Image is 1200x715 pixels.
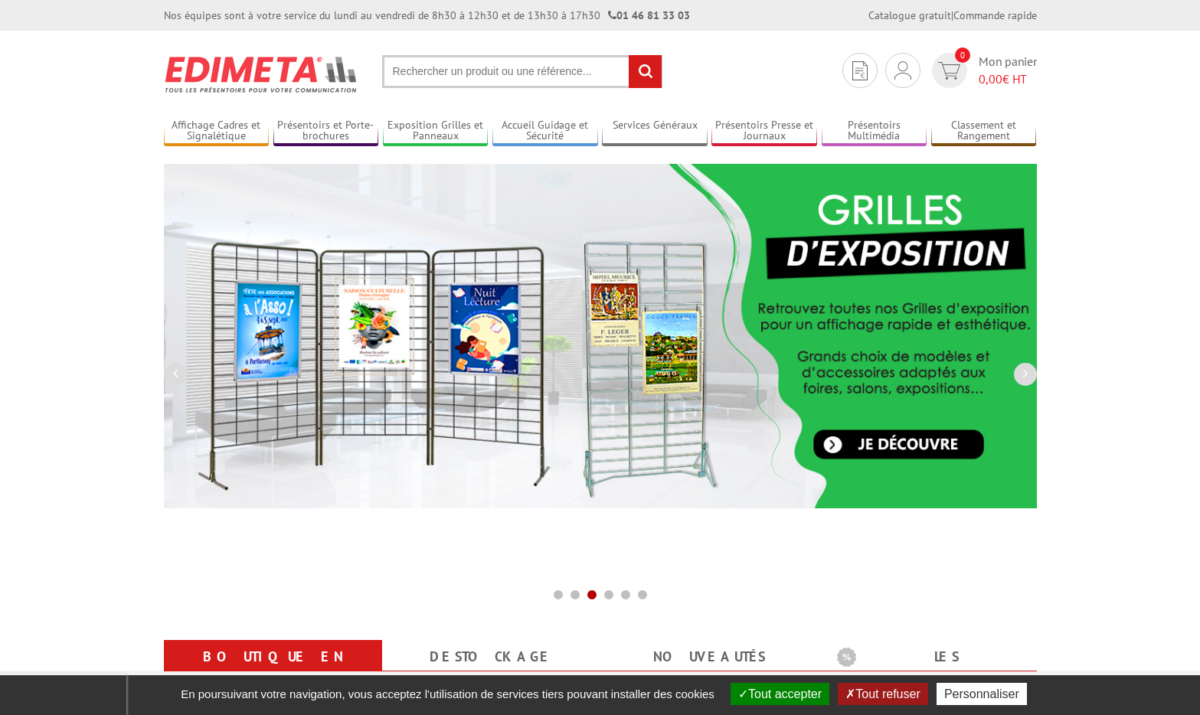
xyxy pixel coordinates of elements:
[979,70,1037,88] span: € HT
[492,119,598,144] a: Accueil Guidage et Sécurité
[164,8,690,23] div: Nos équipes sont à votre service du lundi au vendredi de 8h30 à 12h30 et de 13h30 à 17h30
[838,683,927,705] button: Tout refuser
[979,71,1002,87] span: 0,00
[164,46,359,103] img: Présentoir, panneau, stand - Edimeta - PLV, affichage, mobilier bureau, entreprise
[382,55,662,88] input: Rechercher un produit ou une référence...
[979,53,1037,88] span: Mon panier
[868,8,951,22] a: Catalogue gratuit
[953,8,1037,22] a: Commande rapide
[273,119,379,144] a: Présentoirs et Porte-brochures
[182,643,364,698] a: Boutique en ligne
[822,119,927,144] a: Présentoirs Multimédia
[837,643,1019,698] a: Les promotions
[711,119,817,144] a: Présentoirs Presse et Journaux
[938,62,960,80] img: devis rapide
[164,119,270,144] a: Affichage Cadres et Signalétique
[401,643,582,671] a: Destockage
[619,643,800,671] a: nouveautés
[955,47,970,63] span: 0
[894,61,911,80] img: devis rapide
[629,55,662,88] input: rechercher
[928,53,1037,88] a: devis rapide 0 Mon panier 0,00€ HT
[852,61,868,80] img: devis rapide
[173,687,722,700] span: En poursuivant votre navigation, vous acceptez l'utilisation de services tiers pouvant installer ...
[608,8,690,22] strong: 01 46 81 33 03
[868,8,1037,23] div: |
[931,119,1037,144] a: Classement et Rangement
[837,643,1028,674] b: Les promotions
[731,683,829,705] button: Tout accepter
[602,119,708,144] a: Services Généraux
[937,683,1027,705] button: Personnaliser (fenêtre modale)
[383,119,489,144] a: Exposition Grilles et Panneaux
